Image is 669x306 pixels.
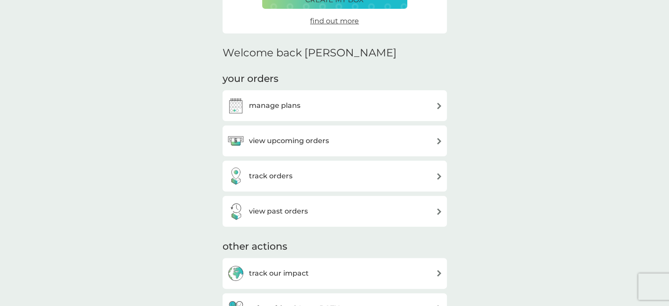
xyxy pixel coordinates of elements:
img: arrow right [436,173,442,180]
a: find out more [310,15,359,27]
h3: view past orders [249,206,308,217]
h3: your orders [223,72,278,86]
h3: view upcoming orders [249,135,329,147]
h2: Welcome back [PERSON_NAME] [223,47,397,59]
span: find out more [310,17,359,25]
img: arrow right [436,138,442,144]
img: arrow right [436,270,442,277]
h3: track our impact [249,268,309,279]
h3: manage plans [249,100,300,111]
h3: track orders [249,170,292,182]
h3: other actions [223,240,287,254]
img: arrow right [436,208,442,215]
img: arrow right [436,103,442,109]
